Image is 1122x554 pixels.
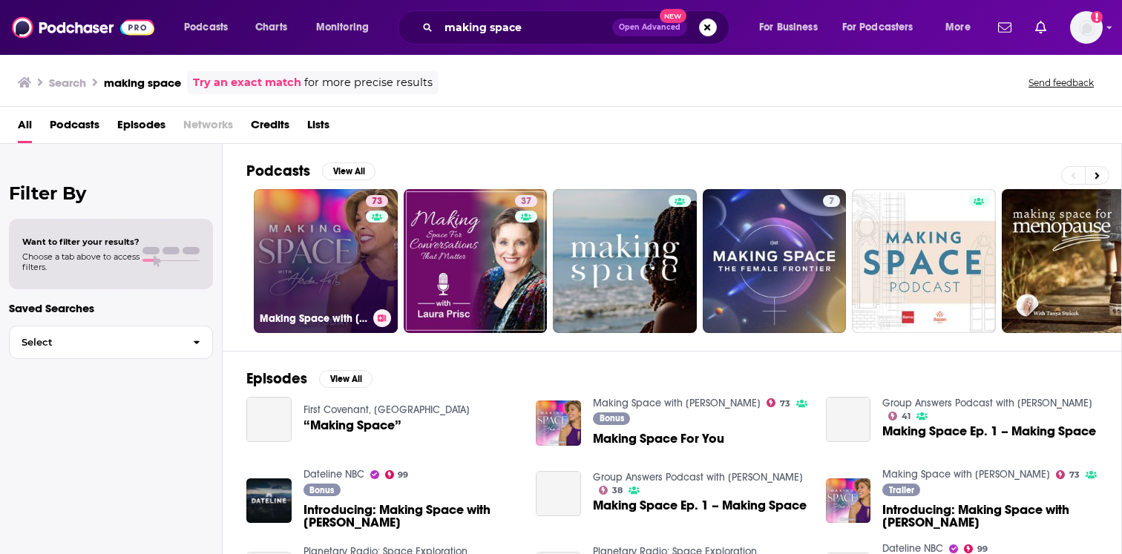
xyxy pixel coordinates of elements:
a: Making Space with Hoda Kotb [882,468,1050,481]
div: Search podcasts, credits, & more... [412,10,744,44]
h3: Making Space with [PERSON_NAME] [260,312,367,325]
a: Introducing: Making Space with Hoda Kotb [304,504,519,529]
a: Making Space Ep. 1 – Making Space [826,397,871,442]
a: “Making Space” [246,397,292,442]
a: 99 [385,470,409,479]
p: Saved Searches [9,301,213,315]
span: Bonus [600,414,624,423]
input: Search podcasts, credits, & more... [439,16,612,39]
a: Try an exact match [193,74,301,91]
a: 41 [888,412,911,421]
span: Podcasts [184,17,228,38]
img: Introducing: Making Space with Hoda Kotb [826,478,871,524]
button: Send feedback [1024,76,1098,89]
a: First Covenant, Seattle [304,403,470,416]
button: View All [319,370,373,388]
a: Credits [251,113,289,143]
a: Podcasts [50,113,99,143]
img: Podchaser - Follow, Share and Rate Podcasts [12,13,154,42]
a: 73 [1056,470,1080,479]
button: open menu [174,16,247,39]
button: Show profile menu [1070,11,1103,44]
button: open menu [935,16,989,39]
span: For Business [759,17,818,38]
span: Charts [255,17,287,38]
span: 99 [398,472,408,478]
h3: Search [49,76,86,90]
a: Show notifications dropdown [1029,15,1052,40]
h2: Podcasts [246,162,310,180]
a: Group Answers Podcast with Brian Daniel [593,471,803,484]
a: Making Space Ep. 1 – Making Space [882,425,1096,438]
a: Introducing: Making Space with Hoda Kotb [882,504,1098,529]
h2: Episodes [246,369,307,388]
span: Choose a tab above to access filters. [22,251,140,272]
a: Making Space For You [593,432,724,445]
a: 73 [366,195,388,207]
a: 7 [823,195,840,207]
a: Making Space Ep. 1 – Making Space [536,471,581,516]
a: All [18,113,32,143]
a: Charts [246,16,296,39]
img: Introducing: Making Space with Hoda Kotb [246,478,292,524]
span: Want to filter your results? [22,237,140,247]
h2: Filter By [9,182,213,204]
button: View All [322,162,375,180]
a: 73Making Space with [PERSON_NAME] [254,189,398,333]
button: Open AdvancedNew [612,19,687,36]
svg: Email not verified [1091,11,1103,23]
span: for more precise results [304,74,433,91]
button: open menu [306,16,388,39]
img: Making Space For You [536,400,581,446]
button: Select [9,326,213,359]
span: 7 [829,194,834,209]
span: 73 [372,194,382,209]
a: Lists [307,113,329,143]
a: Show notifications dropdown [992,15,1017,40]
span: Introducing: Making Space with [PERSON_NAME] [882,504,1098,529]
span: New [660,9,686,23]
span: For Podcasters [842,17,913,38]
a: PodcastsView All [246,162,375,180]
a: 73 [767,398,790,407]
span: 73 [1069,472,1080,478]
h3: making space [104,76,181,90]
a: EpisodesView All [246,369,373,388]
span: Select [10,337,181,347]
span: Open Advanced [619,24,680,31]
button: open menu [833,16,935,39]
span: 99 [977,546,988,553]
a: Group Answers Podcast with Brian Daniel [882,397,1092,409]
span: 73 [780,400,790,407]
span: More [945,17,971,38]
img: User Profile [1070,11,1103,44]
span: Introducing: Making Space with [PERSON_NAME] [304,504,519,529]
a: 37 [404,189,548,333]
a: 7 [703,189,847,333]
button: open menu [749,16,836,39]
a: Making Space with Hoda Kotb [593,397,761,409]
span: 41 [902,413,911,420]
span: Networks [183,113,233,143]
a: Making Space Ep. 1 – Making Space [593,499,807,512]
span: Trailer [889,486,914,495]
span: Monitoring [316,17,369,38]
a: Episodes [117,113,165,143]
a: Dateline NBC [304,468,364,481]
span: 38 [612,487,623,494]
a: “Making Space” [304,419,401,432]
span: Bonus [309,486,334,495]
